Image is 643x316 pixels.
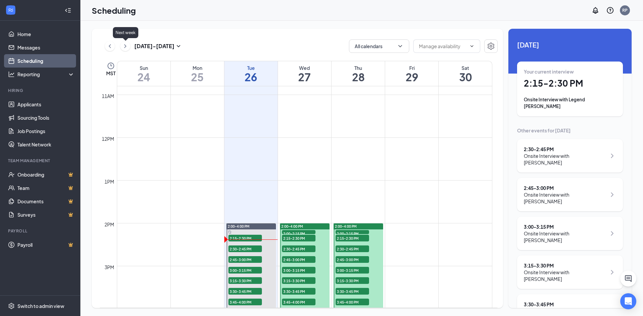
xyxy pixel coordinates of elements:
a: Applicants [17,98,75,111]
h1: 2:15 - 2:30 PM [524,78,616,89]
div: Onsite Interview with Legend [PERSON_NAME] [524,96,616,110]
div: Sat [439,65,492,71]
svg: Settings [8,303,15,309]
div: Your current interview [524,68,616,75]
svg: ChevronDown [469,43,475,49]
button: ChevronRight [120,41,130,51]
span: 3:15-3:30 PM [228,277,262,284]
h1: 29 [385,71,438,83]
h1: 27 [278,71,331,83]
svg: ChevronRight [122,42,129,50]
span: MST [106,70,116,77]
a: August 30, 2025 [439,61,492,86]
div: Hiring [8,88,73,93]
span: 3:15-3:30 PM [282,277,315,284]
a: August 25, 2025 [171,61,224,86]
span: 3:30-3:45 PM [336,288,369,295]
a: August 24, 2025 [117,61,170,86]
span: 2:30-2:45 PM [228,245,262,252]
span: 3:30-3:45 PM [282,288,315,295]
a: Sourcing Tools [17,111,75,124]
span: 2:45-3:00 PM [228,256,262,263]
div: Payroll [8,228,73,234]
h1: 30 [439,71,492,83]
span: 3:45-4:00 PM [228,299,262,305]
div: Switch to admin view [17,303,64,309]
svg: ChevronRight [608,307,616,315]
a: August 26, 2025 [224,61,278,86]
a: Scheduling [17,54,75,68]
div: 2pm [103,221,116,228]
span: 3:00-3:15 PM [336,267,369,274]
span: 2:00-4:00 PM [228,224,249,229]
div: 3:15 - 3:30 PM [524,262,606,269]
span: 3:00-3:15 PM [228,267,262,274]
a: Settings [484,39,498,53]
h1: 28 [332,71,385,83]
a: PayrollCrown [17,238,75,251]
svg: SmallChevronDown [174,42,183,50]
svg: WorkstreamLogo [7,7,14,13]
h1: 25 [171,71,224,83]
svg: ChatActive [624,275,632,283]
svg: ChevronRight [608,191,616,199]
span: 2:45-3:00 PM [336,256,369,263]
span: 2:00-2:15 PM [282,230,315,237]
span: 2:15-2:30 PM [282,235,315,241]
a: August 29, 2025 [385,61,438,86]
svg: Analysis [8,71,15,78]
a: OnboardingCrown [17,168,75,181]
svg: Sync [228,230,231,234]
a: Talent Network [17,138,75,151]
span: 3:30-3:45 PM [228,288,262,295]
a: August 27, 2025 [278,61,331,86]
div: 3:00 - 3:15 PM [524,223,606,230]
div: 12pm [100,135,116,142]
div: RP [622,7,628,13]
svg: ChevronRight [608,229,616,237]
span: 2:15-2:30 PM [228,235,262,241]
div: Onsite Interview with [PERSON_NAME] [524,269,606,282]
h3: [DATE] - [DATE] [134,42,174,50]
div: Onsite Interview with [PERSON_NAME] [524,230,606,243]
span: 2:30-2:45 PM [282,245,315,252]
div: Fri [385,65,438,71]
div: 11am [100,92,116,100]
span: 3:15-3:30 PM [336,277,369,284]
svg: ChevronRight [608,268,616,276]
div: 4pm [103,306,116,314]
h1: Scheduling [92,5,136,16]
a: Home [17,27,75,41]
svg: ChevronLeft [106,42,113,50]
div: Mon [171,65,224,71]
span: 3:45-4:00 PM [336,299,369,305]
div: Onsite Interview with [PERSON_NAME] [524,152,606,166]
svg: Notifications [591,6,599,14]
div: Next week [113,27,138,38]
button: ChatActive [620,271,636,287]
span: [DATE] [517,39,623,50]
span: 2:00-4:00 PM [335,224,357,229]
a: August 28, 2025 [332,61,385,86]
input: Manage availability [419,42,467,50]
svg: QuestionInfo [606,6,614,14]
button: ChevronLeft [105,41,115,51]
div: Open Intercom Messenger [620,293,636,309]
a: Messages [17,41,75,54]
svg: Settings [487,42,495,50]
div: Team Management [8,158,73,164]
span: 2:15-2:30 PM [336,235,369,241]
span: 3:00-3:15 PM [282,267,315,274]
div: Onsite Interview with [PERSON_NAME] [524,191,606,205]
svg: ChevronRight [608,152,616,160]
div: 3pm [103,264,116,271]
div: Reporting [17,71,75,78]
div: Other events for [DATE] [517,127,623,134]
h1: 26 [224,71,278,83]
div: 1pm [103,178,116,185]
svg: Clock [107,62,115,70]
span: 3:45-4:00 PM [282,299,315,305]
span: 2:00-2:15 PM [336,230,369,237]
div: 3:30 - 3:45 PM [524,301,606,308]
a: Job Postings [17,124,75,138]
